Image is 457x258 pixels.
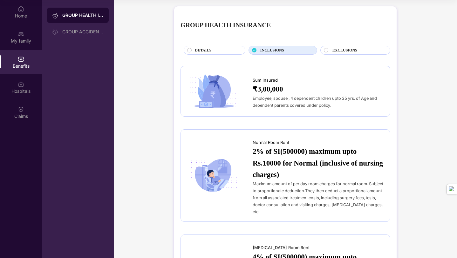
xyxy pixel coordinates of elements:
[18,81,24,87] img: svg+xml;base64,PHN2ZyBpZD0iSG9zcGl0YWxzIiB4bWxucz0iaHR0cDovL3d3dy53My5vcmcvMjAwMC9zdmciIHdpZHRoPS...
[52,29,58,35] img: svg+xml;base64,PHN2ZyB3aWR0aD0iMjAiIGhlaWdodD0iMjAiIHZpZXdCb3g9IjAgMCAyMCAyMCIgZmlsbD0ibm9uZSIgeG...
[187,72,241,110] img: icon
[253,244,310,251] span: [MEDICAL_DATA] Room Rent
[62,12,104,18] div: GROUP HEALTH INSURANCE
[18,106,24,112] img: svg+xml;base64,PHN2ZyBpZD0iQ2xhaW0iIHhtbG5zPSJodHRwOi8vd3d3LnczLm9yZy8yMDAwL3N2ZyIgd2lkdGg9IjIwIi...
[253,146,384,180] span: 2% of SI(500000) maximum upto Rs.10000 for Normal (inclusive of nursing charges)
[187,157,241,194] img: icon
[195,47,211,53] span: DETAILS
[18,6,24,12] img: svg+xml;base64,PHN2ZyBpZD0iSG9tZSIgeG1sbnM9Imh0dHA6Ly93d3cudzMub3JnLzIwMDAvc3ZnIiB3aWR0aD0iMjAiIG...
[52,12,58,19] img: svg+xml;base64,PHN2ZyB3aWR0aD0iMjAiIGhlaWdodD0iMjAiIHZpZXdCb3g9IjAgMCAyMCAyMCIgZmlsbD0ibm9uZSIgeG...
[253,181,383,214] span: Maximum amount of per day room charges for normal room. Subject to proportionate deduction.They t...
[332,47,357,53] span: EXCLUSIONS
[253,139,289,146] span: Normal Room Rent
[18,56,24,62] img: svg+xml;base64,PHN2ZyBpZD0iQmVuZWZpdHMiIHhtbG5zPSJodHRwOi8vd3d3LnczLm9yZy8yMDAwL3N2ZyIgd2lkdGg9Ij...
[253,83,283,95] span: ₹3,00,000
[253,96,377,108] span: Employee, spouse , 4 dependent children upto 25 yrs. of Age and dependent parents covered under p...
[253,77,278,83] span: Sum Insured
[181,20,271,30] div: GROUP HEALTH INSURANCE
[260,47,284,53] span: INCLUSIONS
[62,29,104,34] div: GROUP ACCIDENTAL INSURANCE
[18,31,24,37] img: svg+xml;base64,PHN2ZyB3aWR0aD0iMjAiIGhlaWdodD0iMjAiIHZpZXdCb3g9IjAgMCAyMCAyMCIgZmlsbD0ibm9uZSIgeG...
